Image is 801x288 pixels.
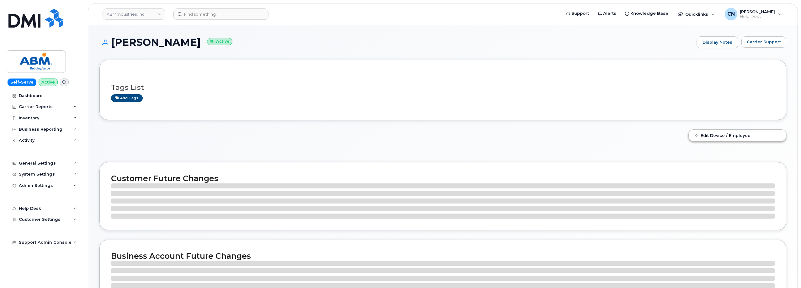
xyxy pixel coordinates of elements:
[747,39,781,45] span: Carrier Support
[111,84,775,91] h3: Tags List
[697,36,738,48] a: Display Notes
[207,38,232,45] small: Active
[111,251,775,261] h2: Business Account Future Changes
[111,174,775,183] h2: Customer Future Changes
[741,36,786,48] button: Carrier Support
[99,37,693,48] h1: [PERSON_NAME]
[689,130,786,141] a: Edit Device / Employee
[111,94,143,102] a: Add tags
